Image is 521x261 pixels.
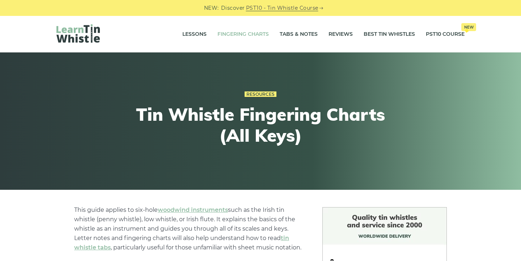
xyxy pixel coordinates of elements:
[426,25,465,43] a: PST10 CourseNew
[280,25,318,43] a: Tabs & Notes
[245,91,276,97] a: Resources
[364,25,415,43] a: Best Tin Whistles
[217,25,269,43] a: Fingering Charts
[56,24,100,43] img: LearnTinWhistle.com
[158,206,228,213] a: woodwind instruments
[127,104,394,146] h1: Tin Whistle Fingering Charts (All Keys)
[74,205,305,252] p: This guide applies to six-hole such as the Irish tin whistle (penny whistle), low whistle, or Iri...
[329,25,353,43] a: Reviews
[461,23,476,31] span: New
[182,25,207,43] a: Lessons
